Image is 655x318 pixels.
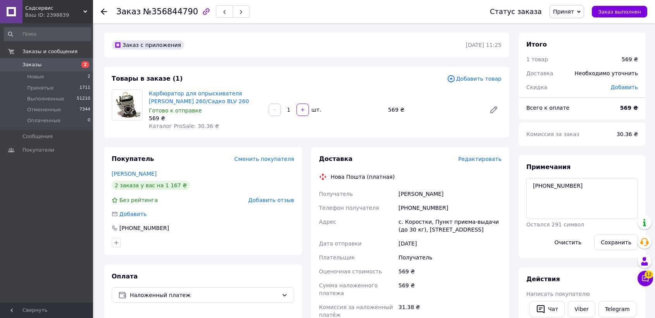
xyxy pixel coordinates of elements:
[81,61,89,68] span: 2
[143,7,198,16] span: №356844790
[112,90,142,120] img: Карбюратор для опрыскивателя SADKO BLV 260/Садко BLV 260
[385,104,483,115] div: 569 ₴
[112,273,138,280] span: Оплата
[22,133,53,140] span: Сообщения
[319,268,382,275] span: Оценочная стоимость
[397,201,503,215] div: [PHONE_NUMBER]
[77,95,90,102] span: 51210
[79,85,90,92] span: 1711
[27,117,60,124] span: Оплаченные
[22,147,54,154] span: Покупатели
[112,40,184,50] div: Заказ с приложения
[598,301,636,317] a: Telegram
[88,117,90,124] span: 0
[526,70,553,76] span: Доставка
[310,106,322,114] div: шт.
[397,215,503,237] div: с. Коростки, Пункт приема-выдачи (до 30 кг), [STREET_ADDRESS]
[27,95,64,102] span: Выполненные
[458,156,502,162] span: Редактировать
[319,219,336,225] span: Адрес
[149,114,262,122] div: 569 ₴
[397,278,503,300] div: 569 ₴
[319,240,362,247] span: Дата отправки
[319,155,353,162] span: Доставка
[149,107,202,114] span: Готово к отправке
[397,264,503,278] div: 569 ₴
[397,251,503,264] div: Получатель
[620,105,638,111] b: 569 ₴
[112,171,157,177] a: [PERSON_NAME]
[25,12,93,19] div: Ваш ID: 2398839
[149,90,249,104] a: Карбюратор для опрыскивателя [PERSON_NAME] 260/Садко BLV 260
[526,163,571,171] span: Примечания
[568,301,595,317] a: Viber
[622,55,638,63] div: 569 ₴
[526,221,584,228] span: Остался 291 символ
[638,271,653,286] button: Чат с покупателем12
[526,56,548,62] span: 1 товар
[101,8,107,16] div: Вернуться назад
[112,75,183,82] span: Товары в заказе (1)
[319,254,355,261] span: Плательщик
[397,237,503,251] div: [DATE]
[592,6,647,17] button: Заказ выполнен
[529,301,565,317] button: Чат
[4,27,91,41] input: Поиск
[645,271,653,278] span: 12
[319,282,377,296] span: Сумма наложенного платежа
[79,106,90,113] span: 7344
[447,74,502,83] span: Добавить товар
[130,291,278,299] span: Наложенный платеж
[119,197,158,203] span: Без рейтинга
[112,181,190,190] div: 2 заказа у вас на 1 167 ₴
[526,178,638,219] textarea: [PHONE_NUMBER]
[490,8,542,16] div: Статус заказа
[27,73,44,80] span: Новые
[617,131,638,137] span: 30.36 ₴
[119,224,170,232] div: [PHONE_NUMBER]
[234,156,294,162] span: Сменить покупателя
[397,187,503,201] div: [PERSON_NAME]
[319,304,393,318] span: Комиссия за наложенный платёж
[526,291,590,297] span: Написать покупателю
[116,7,141,16] span: Заказ
[611,84,638,90] span: Добавить
[112,155,154,162] span: Покупатель
[22,48,78,55] span: Заказы и сообщения
[329,173,396,181] div: Нова Пошта (платная)
[25,5,83,12] span: Садсервис
[594,235,638,250] button: Сохранить
[466,42,502,48] time: [DATE] 11:25
[570,65,643,82] div: Необходимо уточнить
[22,61,41,68] span: Заказы
[526,84,547,90] span: Скидка
[248,197,294,203] span: Добавить отзыв
[486,102,502,118] a: Редактировать
[548,235,588,250] button: Очистить
[526,131,579,137] span: Комиссия за заказ
[526,105,569,111] span: Всего к оплате
[88,73,90,80] span: 2
[149,123,219,129] span: Каталог ProSale: 30.36 ₴
[319,205,379,211] span: Телефон получателя
[319,191,353,197] span: Получатель
[598,9,641,15] span: Заказ выполнен
[526,275,560,283] span: Действия
[27,106,61,113] span: Отмененные
[27,85,54,92] span: Принятые
[553,9,574,15] span: Принят
[119,211,147,217] span: Добавить
[526,41,547,48] span: Итого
